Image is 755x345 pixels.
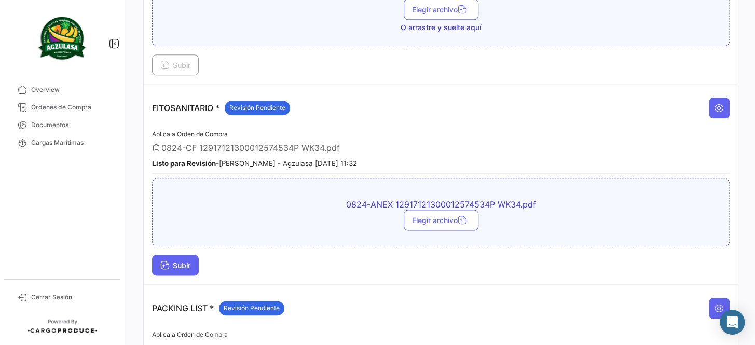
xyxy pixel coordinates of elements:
a: Cargas Marítimas [8,134,116,151]
span: Revisión Pendiente [224,303,280,313]
span: Cerrar Sesión [31,293,112,302]
button: Subir [152,255,199,275]
span: Documentos [31,120,112,130]
span: Elegir archivo [412,5,470,14]
span: 0824-CF 12917121300012574534P WK34.pdf [161,143,340,153]
span: 0824-ANEX 12917121300012574534P WK34.pdf [259,199,623,210]
b: Listo para Revisión [152,159,216,168]
span: Revisión Pendiente [229,103,285,113]
span: Órdenes de Compra [31,103,112,112]
span: Subir [160,261,190,270]
a: Documentos [8,116,116,134]
div: Abrir Intercom Messenger [720,310,745,335]
a: Órdenes de Compra [8,99,116,116]
span: O arrastre y suelte aquí [401,22,481,33]
span: Cargas Marítimas [31,138,112,147]
p: PACKING LIST * [152,301,284,315]
span: Elegir archivo [412,216,470,225]
span: Aplica a Orden de Compra [152,330,228,338]
p: FITOSANITARIO * [152,101,290,115]
button: Subir [152,54,199,75]
span: Subir [160,61,190,70]
img: agzulasa-logo.png [36,12,88,64]
small: - [PERSON_NAME] - Agzulasa [DATE] 11:32 [152,159,357,168]
button: Elegir archivo [404,210,478,230]
a: Overview [8,81,116,99]
span: Aplica a Orden de Compra [152,130,228,138]
span: Overview [31,85,112,94]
